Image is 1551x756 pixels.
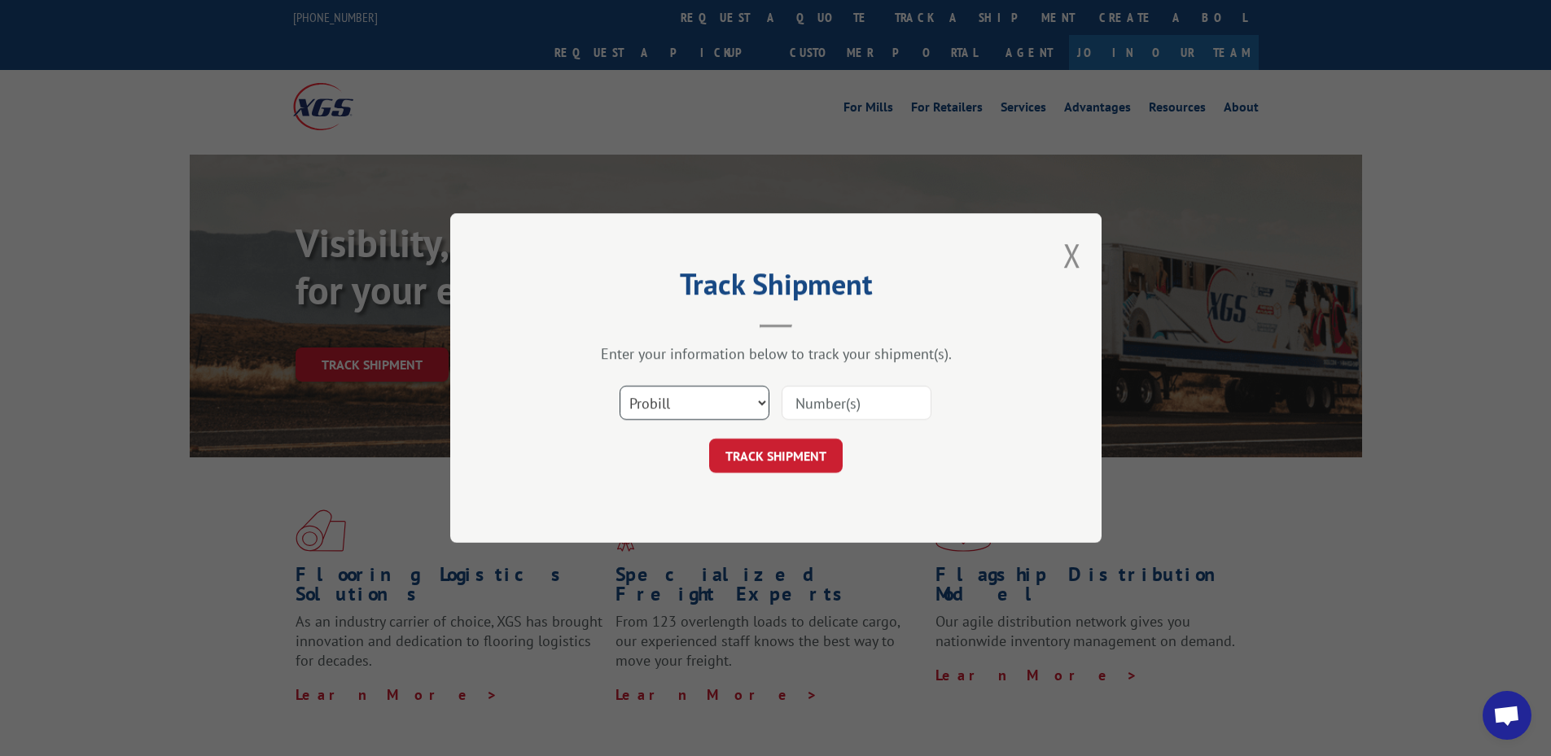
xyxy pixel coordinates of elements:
[532,344,1020,363] div: Enter your information below to track your shipment(s).
[1063,234,1081,277] button: Close modal
[532,273,1020,304] h2: Track Shipment
[1483,691,1531,740] a: Open chat
[782,386,931,420] input: Number(s)
[709,439,843,473] button: TRACK SHIPMENT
